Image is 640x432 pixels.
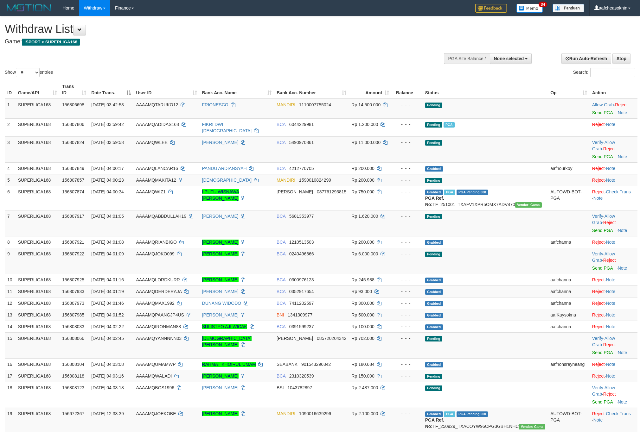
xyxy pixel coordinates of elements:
[423,186,548,210] td: TF_251001_TXAFV1XPR5OMX7ADV470
[444,190,455,195] span: Marked by aafandaneth
[5,174,16,186] td: 5
[277,178,295,183] span: MANDIRI
[202,122,252,133] a: FIKRI DWI [DEMOGRAPHIC_DATA]
[16,321,60,332] td: SUPERLIGA168
[277,122,285,127] span: BCA
[593,417,603,423] a: Note
[425,336,442,341] span: Pending
[606,240,615,245] a: Note
[289,277,314,282] span: Copy 0300976123 to clipboard
[62,240,84,245] span: 156807921
[202,411,239,416] a: [PERSON_NAME]
[62,166,84,171] span: 156807849
[590,285,637,297] td: ·
[91,289,124,294] span: [DATE] 04:01:19
[91,214,124,219] span: [DATE] 04:01:05
[202,178,252,183] a: [DEMOGRAPHIC_DATA]
[16,248,60,274] td: SUPERLIGA168
[548,236,590,248] td: aafchanna
[5,136,16,162] td: 3
[5,274,16,285] td: 10
[136,277,180,282] span: AAAAMQLORDKURR
[590,321,637,332] td: ·
[136,214,186,219] span: AAAAMQABBDULLAH19
[62,277,84,282] span: 156807925
[592,214,615,225] a: Allow Grab
[351,251,378,256] span: Rp 6.000.000
[592,240,605,245] a: Reject
[351,240,374,245] span: Rp 200.000
[394,139,420,146] div: - - -
[548,274,590,285] td: aafchanna
[5,309,16,321] td: 13
[301,362,331,367] span: Copy 901543296342 to clipboard
[618,154,627,159] a: Note
[5,3,53,13] img: MOTION_logo.png
[16,81,60,99] th: Game/API: activate to sort column ascending
[277,362,298,367] span: SEABANK
[592,289,605,294] a: Reject
[16,174,60,186] td: SUPERLIGA168
[425,313,443,318] span: Grabbed
[592,122,605,127] a: Reject
[136,140,168,145] span: AAAAMQWLEE
[394,239,420,245] div: - - -
[425,190,443,195] span: Grabbed
[590,81,637,99] th: Action
[394,165,420,172] div: - - -
[5,285,16,297] td: 11
[16,186,60,210] td: SUPERLIGA168
[136,189,165,194] span: AAAAMQWIZ1
[592,140,615,151] a: Allow Grab
[592,102,614,107] a: Allow Grab
[392,81,423,99] th: Balance
[606,312,615,317] a: Note
[351,214,378,219] span: Rp 1.620.000
[351,336,374,341] span: Rp 702.000
[289,324,314,329] span: Copy 0391599237 to clipboard
[573,68,635,77] label: Search:
[603,258,616,263] a: Reject
[592,324,605,329] a: Reject
[16,309,60,321] td: SUPERLIGA168
[62,312,84,317] span: 156807985
[200,81,274,99] th: Bank Acc. Name: activate to sort column ascending
[91,251,124,256] span: [DATE] 04:01:09
[351,277,374,282] span: Rp 245.988
[603,146,616,151] a: Reject
[548,186,590,210] td: AUTOWD-BOT-PGA
[289,240,314,245] span: Copy 1210513503 to clipboard
[425,178,442,183] span: Pending
[592,350,613,355] a: Send PGA
[590,332,637,358] td: · ·
[548,309,590,321] td: aafKaysokna
[425,214,442,219] span: Pending
[515,202,542,208] span: Vendor URL: https://trx31.1velocity.biz
[425,289,443,295] span: Grabbed
[351,301,374,306] span: Rp 300.000
[351,312,374,317] span: Rp 500.000
[592,140,615,151] span: ·
[606,178,615,183] a: Note
[592,251,615,263] a: Allow Grab
[425,324,443,330] span: Grabbed
[62,122,84,127] span: 156807806
[423,81,548,99] th: Status
[425,166,443,172] span: Grabbed
[22,39,80,46] span: ISPORT > SUPERLIGA168
[603,342,616,347] a: Reject
[590,297,637,309] td: ·
[592,251,615,263] span: ·
[5,236,16,248] td: 8
[618,399,627,404] a: Note
[91,324,124,329] span: [DATE] 04:02:22
[351,140,381,145] span: Rp 11.000.000
[202,336,252,347] a: [DEMOGRAPHIC_DATA][PERSON_NAME]
[16,68,40,77] select: Showentries
[16,285,60,297] td: SUPERLIGA168
[91,301,124,306] span: [DATE] 04:01:46
[590,236,637,248] td: ·
[592,373,605,379] a: Reject
[425,278,443,283] span: Grabbed
[277,140,285,145] span: BCA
